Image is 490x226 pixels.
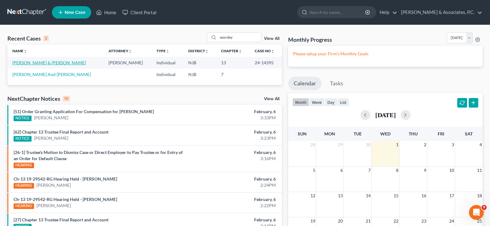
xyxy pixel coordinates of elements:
td: NJB [183,57,216,68]
span: 5 [312,167,316,174]
a: [PERSON_NAME] [36,203,71,209]
div: 3:33PM [193,115,276,121]
a: Typeunfold_more [156,49,169,53]
a: Nameunfold_more [12,49,27,53]
td: Individual [151,57,183,68]
a: [PERSON_NAME] [34,135,68,141]
a: View All [264,97,279,101]
span: 1 [395,141,399,148]
div: 2:24PM [193,182,276,188]
span: 9 [423,167,427,174]
span: Thu [409,131,418,136]
a: Calendar [288,77,322,90]
a: Ch-13 19-29542-RG Hearing Held - [PERSON_NAME] [14,197,117,202]
span: 14 [365,192,371,199]
i: unfold_more [23,49,27,53]
span: 7 [368,167,371,174]
div: NextChapter Notices [7,95,70,102]
span: 11 [476,167,483,174]
a: [PERSON_NAME] And [PERSON_NAME] [12,72,91,77]
div: February, 6 [193,129,276,135]
a: Attorneyunfold_more [109,49,132,53]
div: 2 [43,36,49,41]
div: 10 [63,96,70,101]
span: 13 [337,192,343,199]
a: [27] Chapter 13 Trustee Final Report and Account [14,217,109,222]
a: Districtunfold_more [188,49,209,53]
div: 2:22PM [193,203,276,209]
span: Mon [324,131,335,136]
div: NOTICE [14,136,32,142]
span: Tue [354,131,362,136]
span: 9 [482,205,487,210]
td: Individual [151,69,183,80]
span: 3 [451,141,455,148]
a: Client Portal [119,7,160,18]
h3: Monthly Progress [288,36,332,43]
a: View All [264,36,279,41]
span: 21 [365,217,371,225]
div: HEARING [14,163,34,168]
span: 29 [337,141,343,148]
span: 22 [393,217,399,225]
button: day [325,98,337,106]
span: 12 [310,192,316,199]
div: Recent Cases [7,35,49,42]
a: [26-1] Trustee's Motion to Dismiss Case or Direct Employer to Pay Trustee or for Entry of an Orde... [14,150,183,161]
a: [PERSON_NAME] & Associates, P.C. [398,7,482,18]
span: 10 [449,167,455,174]
span: 25 [476,217,483,225]
input: Search by name... [218,33,261,42]
a: Chapterunfold_more [221,49,242,53]
div: February, 6 [193,196,276,203]
div: 3:16PM [193,156,276,162]
a: [PERSON_NAME] & [PERSON_NAME] [12,60,86,65]
span: 28 [310,141,316,148]
p: Please setup your Firm's Monthly Goals [293,51,478,57]
div: HEARING [14,183,34,189]
td: 13 [216,57,250,68]
span: New Case [65,10,85,15]
span: 23 [421,217,427,225]
span: 19 [310,217,316,225]
span: 18 [476,192,483,199]
span: 4 [479,141,483,148]
td: [PERSON_NAME] [104,57,151,68]
span: Sat [465,131,473,136]
iframe: Intercom live chat [469,205,484,220]
a: Ch-13 19-29542-RG Hearing Held - [PERSON_NAME] [14,176,117,181]
i: unfold_more [166,49,169,53]
i: unfold_more [128,49,132,53]
a: Help [377,7,397,18]
span: 24 [449,217,455,225]
div: 3:23PM [193,135,276,141]
span: 17 [449,192,455,199]
div: February, 6 [193,217,276,223]
span: 15 [393,192,399,199]
span: 2 [423,141,427,148]
div: February, 6 [193,176,276,182]
button: month [292,98,309,106]
a: Case Nounfold_more [255,49,275,53]
h2: [DATE] [375,112,396,118]
a: [PERSON_NAME] [34,115,68,121]
i: unfold_more [205,49,209,53]
span: 8 [395,167,399,174]
a: Tasks [324,77,349,90]
a: Home [93,7,119,18]
a: [PERSON_NAME] [36,182,71,188]
div: February, 6 [193,109,276,115]
a: [51] Order Granting Application For Compensation for [PERSON_NAME] [14,109,154,114]
span: 6 [340,167,343,174]
button: week [309,98,325,106]
input: Search by name... [309,6,366,18]
div: NOTICE [14,116,32,121]
span: Sun [298,131,307,136]
span: 16 [421,192,427,199]
span: Wed [380,131,390,136]
button: list [337,98,349,106]
div: HEARING [14,203,34,209]
span: 20 [337,217,343,225]
i: unfold_more [238,49,242,53]
a: [62] Chapter 13 Trustee Final Report and Account [14,129,109,134]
